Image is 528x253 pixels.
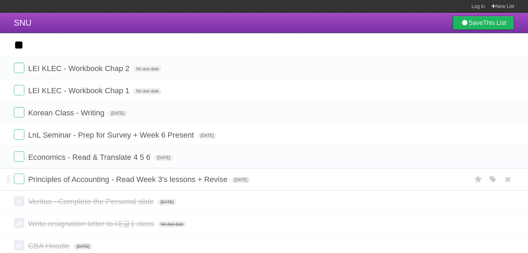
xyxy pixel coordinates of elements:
[14,240,24,251] label: Done
[158,199,176,205] span: [DATE]
[453,16,514,30] a: SaveThis List
[14,107,24,117] label: Done
[108,110,127,116] span: [DATE]
[28,64,131,73] span: LEI KLEC - Workbook Chap 2
[472,174,485,185] label: Star task
[14,174,24,184] label: Done
[28,219,156,228] span: Write resignation letter to 대글1 class
[14,129,24,140] label: Done
[14,18,32,27] span: SNU
[14,63,24,73] label: Done
[74,243,92,250] span: [DATE]
[14,85,24,95] label: Done
[28,108,106,117] span: Korean Class - Writing
[232,177,250,183] span: [DATE]
[28,197,156,206] span: Veritas - Complete the Personal slide
[483,19,506,26] b: This List
[14,151,24,162] label: Done
[28,131,196,139] span: LnL Seminar - Prep for Survey + Week 6 Present
[28,86,131,95] span: LEI KLEC - Workbook Chap 1
[14,218,24,228] label: Done
[28,175,229,184] span: Principles of Accounting - Read Week 3's lessons + Revise
[133,66,161,72] span: No due date
[154,155,173,161] span: [DATE]
[28,242,72,250] span: CBA Hoodie
[14,196,24,206] label: Done
[133,88,161,94] span: No due date
[198,132,217,139] span: [DATE]
[28,153,152,162] span: Economics - Read & Translate 4 5 6
[158,221,186,227] span: No due date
